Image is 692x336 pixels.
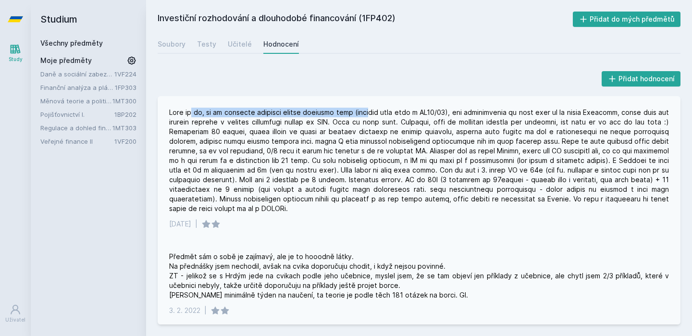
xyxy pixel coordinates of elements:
a: 1MT303 [112,124,136,132]
a: Hodnocení [263,35,299,54]
div: | [195,219,198,229]
div: Učitelé [228,39,252,49]
a: Měnová teorie a politika [40,96,112,106]
a: Daně a sociální zabezpečení [40,69,114,79]
a: Study [2,38,29,68]
a: Všechny předměty [40,39,103,47]
a: Veřejné finance II [40,137,114,146]
div: Testy [197,39,216,49]
a: Uživatel [2,299,29,328]
a: Soubory [158,35,185,54]
a: Pojišťovnictví I. [40,110,114,119]
a: Testy [197,35,216,54]
div: [DATE] [169,219,191,229]
div: Study [9,56,23,63]
button: Přidat hodnocení [602,71,681,87]
div: Hodnocení [263,39,299,49]
a: Učitelé [228,35,252,54]
button: Přidat do mých předmětů [573,12,681,27]
div: Předmět sám o sobě je zajímavý, ale je to hooodně látky. Na přednášky jsem nechodil, avšak na cvi... [169,252,669,300]
a: Finanční analýza a plánování podniku [40,83,115,92]
a: 1VF200 [114,137,136,145]
a: 1BP202 [114,111,136,118]
a: 1VF224 [114,70,136,78]
div: Uživatel [5,316,25,324]
a: Regulace a dohled finančního systému [40,123,112,133]
span: Moje předměty [40,56,92,65]
h2: Investiční rozhodování a dlouhodobé financování (1FP402) [158,12,573,27]
div: | [204,306,207,315]
div: Soubory [158,39,185,49]
div: Lore ip do, si am consecte adipisci elitse doeiusmo temp (incidid utla etdo m AL10/03), eni admin... [169,108,669,213]
div: 3. 2. 2022 [169,306,200,315]
a: 1MT300 [112,97,136,105]
a: 1FP303 [115,84,136,91]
